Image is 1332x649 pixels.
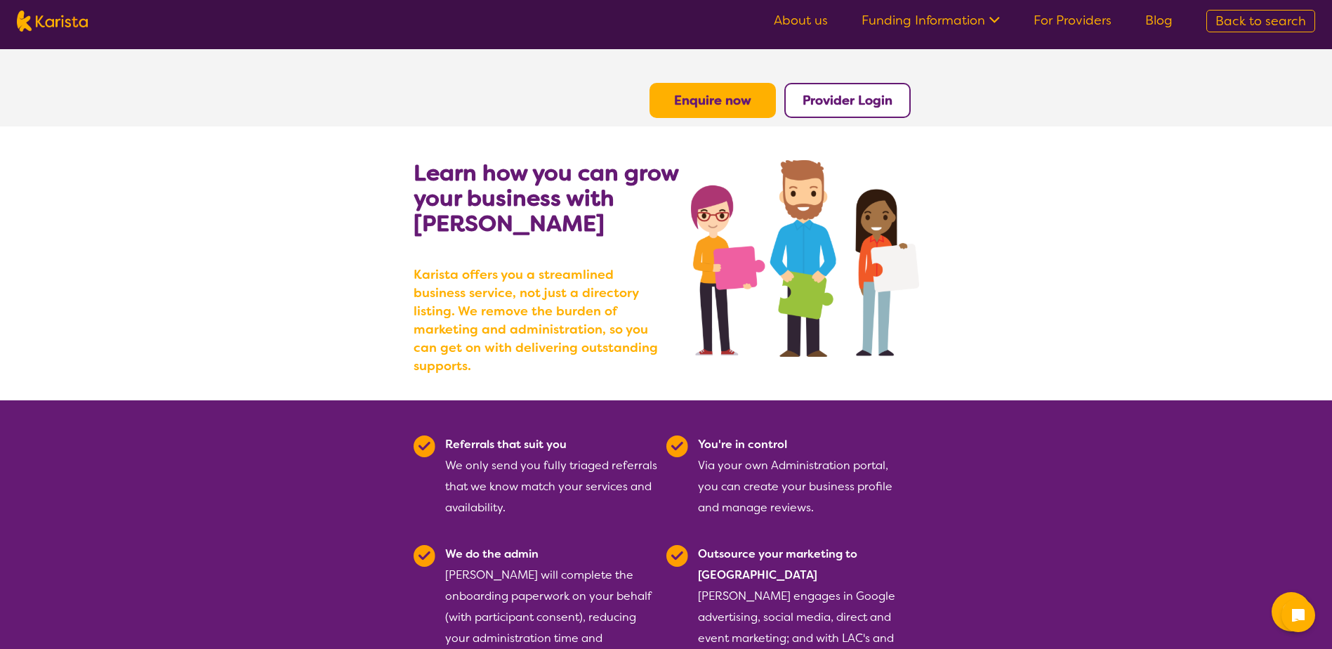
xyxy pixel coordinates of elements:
[445,546,539,561] b: We do the admin
[666,545,688,567] img: Tick
[1206,10,1315,32] a: Back to search
[414,435,435,457] img: Tick
[1034,12,1112,29] a: For Providers
[691,160,918,357] img: grow your business with Karista
[674,92,751,109] a: Enquire now
[698,437,787,452] b: You're in control
[698,434,911,518] div: Via your own Administration portal, you can create your business profile and manage reviews.
[445,437,567,452] b: Referrals that suit you
[774,12,828,29] a: About us
[414,158,678,238] b: Learn how you can grow your business with [PERSON_NAME]
[698,546,857,582] b: Outsource your marketing to [GEOGRAPHIC_DATA]
[414,545,435,567] img: Tick
[17,11,88,32] img: Karista logo
[862,12,1000,29] a: Funding Information
[414,265,666,375] b: Karista offers you a streamlined business service, not just a directory listing. We remove the bu...
[1272,592,1311,631] button: Channel Menu
[784,83,911,118] button: Provider Login
[803,92,892,109] a: Provider Login
[445,434,658,518] div: We only send you fully triaged referrals that we know match your services and availability.
[666,435,688,457] img: Tick
[649,83,776,118] button: Enquire now
[1145,12,1173,29] a: Blog
[1215,13,1306,29] span: Back to search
